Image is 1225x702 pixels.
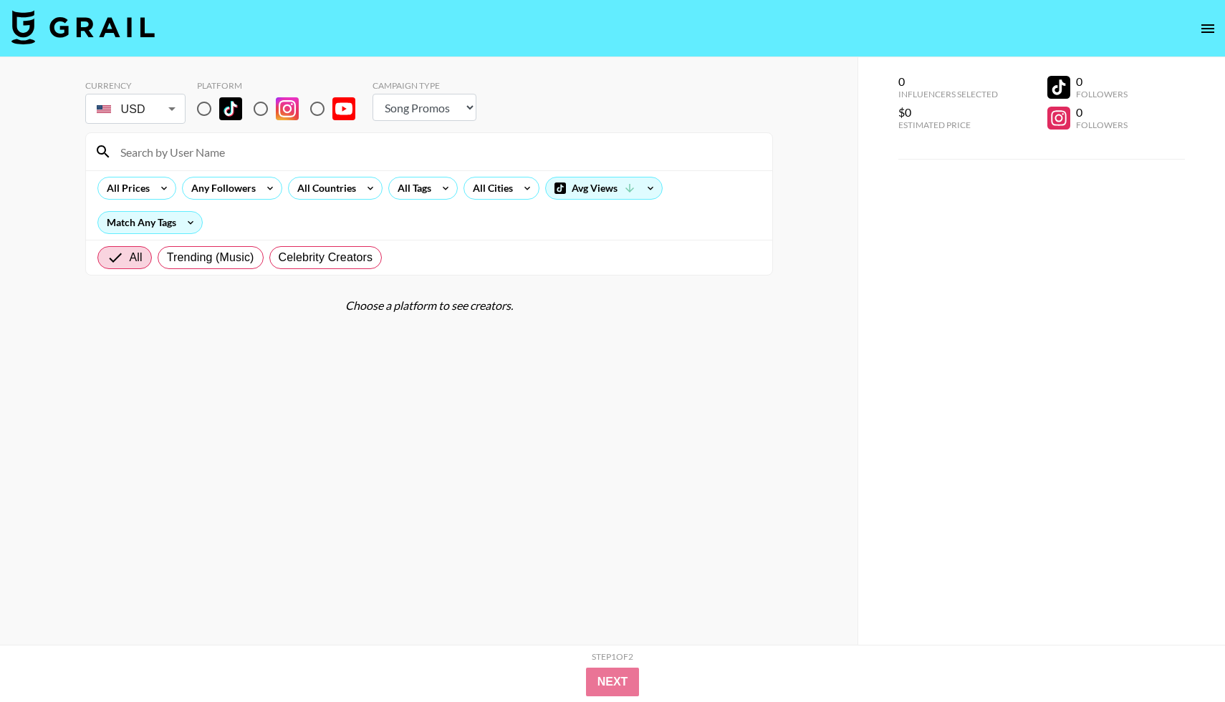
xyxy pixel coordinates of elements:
input: Search by User Name [112,140,764,163]
span: All [130,249,143,266]
span: Celebrity Creators [279,249,373,266]
div: Campaign Type [373,80,476,91]
div: All Prices [98,177,153,199]
div: USD [88,97,183,122]
div: Followers [1076,120,1128,130]
div: 0 [898,74,998,89]
div: Avg Views [546,177,662,199]
img: YouTube [332,97,355,120]
img: TikTok [219,97,242,120]
button: Next [586,668,640,696]
div: 0 [1076,74,1128,89]
div: Influencers Selected [898,89,998,99]
iframe: Drift Widget Chat Controller [1153,630,1208,685]
button: open drawer [1193,14,1222,43]
div: All Countries [289,177,359,199]
div: Match Any Tags [98,212,202,233]
div: 0 [1076,105,1128,120]
div: Platform [197,80,367,91]
div: Choose a platform to see creators. [85,298,773,313]
div: Estimated Price [898,120,998,130]
div: All Cities [464,177,516,199]
div: Currency [85,80,186,91]
div: All Tags [389,177,434,199]
div: Any Followers [183,177,259,199]
img: Instagram [276,97,299,120]
div: Step 1 of 2 [592,651,633,662]
div: Followers [1076,89,1128,99]
img: Grail Talent [11,10,155,44]
div: $0 [898,105,998,120]
span: Trending (Music) [167,249,254,266]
